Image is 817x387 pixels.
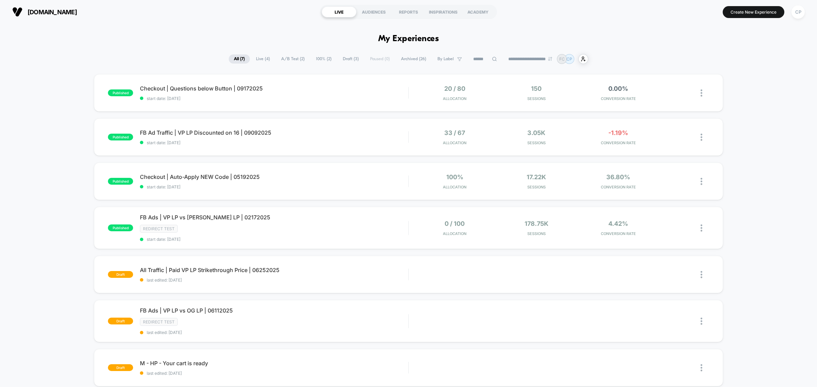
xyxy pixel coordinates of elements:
span: Live ( 4 ) [251,54,275,64]
img: close [701,89,702,97]
span: Allocation [443,185,466,189]
img: close [701,364,702,371]
span: 0 / 100 [445,220,465,227]
span: [DOMAIN_NAME] [28,9,77,16]
span: last edited: [DATE] [140,330,408,335]
span: Redirect Test [140,225,178,233]
span: -1.19% [608,129,628,136]
span: published [108,89,133,96]
p: CP [566,56,572,62]
button: [DOMAIN_NAME] [10,6,79,17]
span: 33 / 67 [444,129,465,136]
div: LIVE [322,6,356,17]
span: 36.80% [606,173,630,181]
img: Visually logo [12,7,22,17]
div: INSPIRATIONS [426,6,461,17]
span: Redirect Test [140,318,178,326]
span: 100% [446,173,463,181]
span: draft [108,271,133,278]
span: 100% ( 2 ) [311,54,337,64]
span: 17.22k [527,173,546,181]
span: Sessions [497,140,576,145]
div: CP [791,5,805,19]
span: A/B Test ( 2 ) [276,54,310,64]
span: 3.05k [527,129,545,136]
span: 0.00% [608,85,628,92]
span: 178.75k [525,220,548,227]
span: draft [108,364,133,371]
span: Draft ( 3 ) [338,54,364,64]
button: CP [789,5,807,19]
span: Checkout | Auto-Apply NEW Code | 05192025 [140,173,408,180]
span: draft [108,318,133,324]
span: Archived ( 26 ) [396,54,431,64]
span: FB Ads | VP LP vs OG LP | 06112025 [140,307,408,314]
span: All Traffic | Paid VP LP Strikethrough Price | 06252025 [140,267,408,273]
span: published [108,224,133,231]
span: Allocation [443,96,466,101]
span: CONVERSION RATE [579,140,657,145]
span: Checkout | Questions below Button | 09172025 [140,85,408,92]
span: By Label [437,56,454,62]
img: close [701,224,702,232]
span: 150 [531,85,542,92]
span: CONVERSION RATE [579,96,657,101]
p: FC [559,56,565,62]
span: FB Ad Traffic | VP LP Discounted on 16 | 09092025 [140,129,408,136]
span: FB Ads | VP LP vs [PERSON_NAME] LP | 02172025 [140,214,408,221]
img: end [548,57,552,61]
h1: My Experiences [378,34,439,44]
img: close [701,318,702,325]
span: Allocation [443,231,466,236]
img: close [701,134,702,141]
span: CONVERSION RATE [579,185,657,189]
img: close [701,271,702,278]
span: start date: [DATE] [140,96,408,101]
span: Sessions [497,231,576,236]
span: CONVERSION RATE [579,231,657,236]
span: Sessions [497,185,576,189]
span: Sessions [497,96,576,101]
img: close [701,178,702,185]
span: published [108,178,133,185]
div: ACADEMY [461,6,495,17]
div: REPORTS [391,6,426,17]
span: Allocation [443,140,466,145]
span: 4.42% [608,220,628,227]
div: AUDIENCES [356,6,391,17]
span: published [108,134,133,140]
span: last edited: [DATE] [140,277,408,283]
span: start date: [DATE] [140,140,408,145]
span: 20 / 80 [444,85,465,92]
span: start date: [DATE] [140,184,408,189]
button: Create New Experience [723,6,784,18]
span: M - HP - Your cart is ready [140,360,408,367]
span: start date: [DATE] [140,237,408,242]
span: last edited: [DATE] [140,371,408,376]
span: All ( 7 ) [229,54,250,64]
